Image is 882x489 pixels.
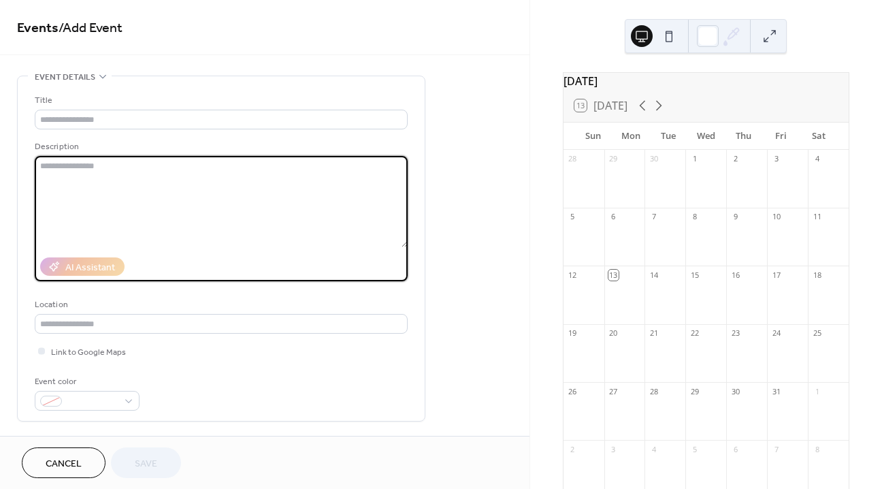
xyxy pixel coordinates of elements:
div: Sat [800,123,838,150]
div: 6 [608,212,619,222]
div: 8 [812,444,822,454]
div: [DATE] [563,73,849,89]
div: 25 [812,328,822,338]
div: Location [35,298,405,312]
span: Event details [35,70,95,84]
div: Thu [725,123,762,150]
div: 23 [730,328,740,338]
div: 2 [730,154,740,164]
div: 1 [812,386,822,396]
div: 15 [689,270,700,280]
div: Mon [612,123,649,150]
div: 3 [608,444,619,454]
div: 5 [568,212,578,222]
div: 12 [568,270,578,280]
div: 5 [689,444,700,454]
div: 17 [771,270,781,280]
div: Sun [574,123,612,150]
div: 18 [812,270,822,280]
div: 1 [689,154,700,164]
span: / Add Event [59,15,122,42]
div: 3 [771,154,781,164]
div: 28 [649,386,659,396]
button: Cancel [22,447,105,478]
div: 9 [730,212,740,222]
div: 30 [649,154,659,164]
div: 24 [771,328,781,338]
div: 4 [649,444,659,454]
div: 16 [730,270,740,280]
div: Event color [35,375,137,389]
div: 26 [568,386,578,396]
div: 27 [608,386,619,396]
div: Title [35,93,405,108]
div: 30 [730,386,740,396]
div: Description [35,140,405,154]
span: Link to Google Maps [51,345,126,360]
div: 11 [812,212,822,222]
span: Cancel [46,457,82,471]
div: 7 [771,444,781,454]
div: 4 [812,154,822,164]
div: 20 [608,328,619,338]
div: 6 [730,444,740,454]
div: 10 [771,212,781,222]
div: 28 [568,154,578,164]
div: 29 [689,386,700,396]
div: Fri [762,123,800,150]
div: 21 [649,328,659,338]
div: 14 [649,270,659,280]
div: 29 [608,154,619,164]
div: 13 [608,270,619,280]
div: Tue [649,123,687,150]
div: 19 [568,328,578,338]
div: Wed [687,123,725,150]
div: 22 [689,328,700,338]
a: Events [17,15,59,42]
div: 7 [649,212,659,222]
div: 2 [568,444,578,454]
div: 8 [689,212,700,222]
div: 31 [771,386,781,396]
